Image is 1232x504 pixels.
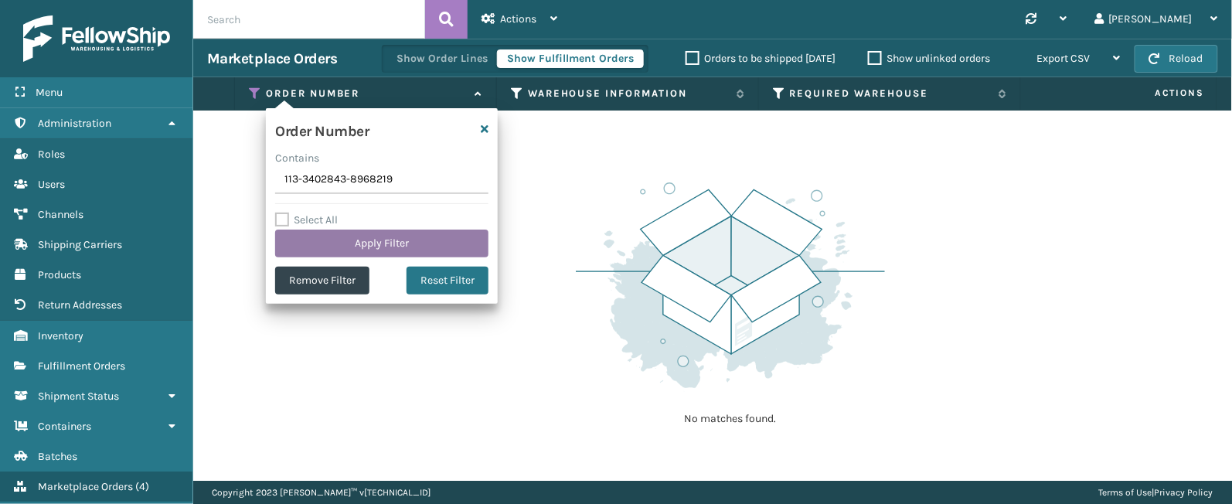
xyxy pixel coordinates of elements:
span: Containers [38,420,91,433]
button: Show Fulfillment Orders [497,49,644,68]
input: Type the text you wish to filter on [275,166,488,194]
img: logo [23,15,170,62]
a: Privacy Policy [1155,487,1213,498]
div: | [1099,481,1213,504]
button: Show Order Lines [386,49,498,68]
span: Shipping Carriers [38,238,122,251]
span: Return Addresses [38,298,122,312]
label: Order Number [266,87,467,100]
span: Menu [36,86,63,99]
h3: Marketplace Orders [207,49,337,68]
p: Copyright 2023 [PERSON_NAME]™ v [TECHNICAL_ID] [212,481,431,504]
button: Remove Filter [275,267,369,295]
label: Contains [275,150,319,166]
label: Show unlinked orders [868,52,991,65]
span: Inventory [38,329,83,342]
label: Required Warehouse [790,87,991,100]
span: Administration [38,117,111,130]
h4: Order Number [275,117,369,141]
label: Warehouse Information [528,87,729,100]
span: Products [38,268,81,281]
span: ( 4 ) [135,480,149,493]
label: Select All [275,213,338,226]
a: Terms of Use [1099,487,1152,498]
span: Actions [1026,80,1213,106]
span: Batches [38,450,77,463]
span: Marketplace Orders [38,480,133,493]
span: Roles [38,148,65,161]
button: Apply Filter [275,230,488,257]
label: Orders to be shipped [DATE] [686,52,836,65]
span: Users [38,178,65,191]
span: Shipment Status [38,390,119,403]
span: Fulfillment Orders [38,359,125,373]
button: Reset Filter [407,267,488,295]
span: Export CSV [1037,52,1091,65]
button: Reload [1135,45,1218,73]
span: Actions [500,12,536,26]
span: Channels [38,208,83,221]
